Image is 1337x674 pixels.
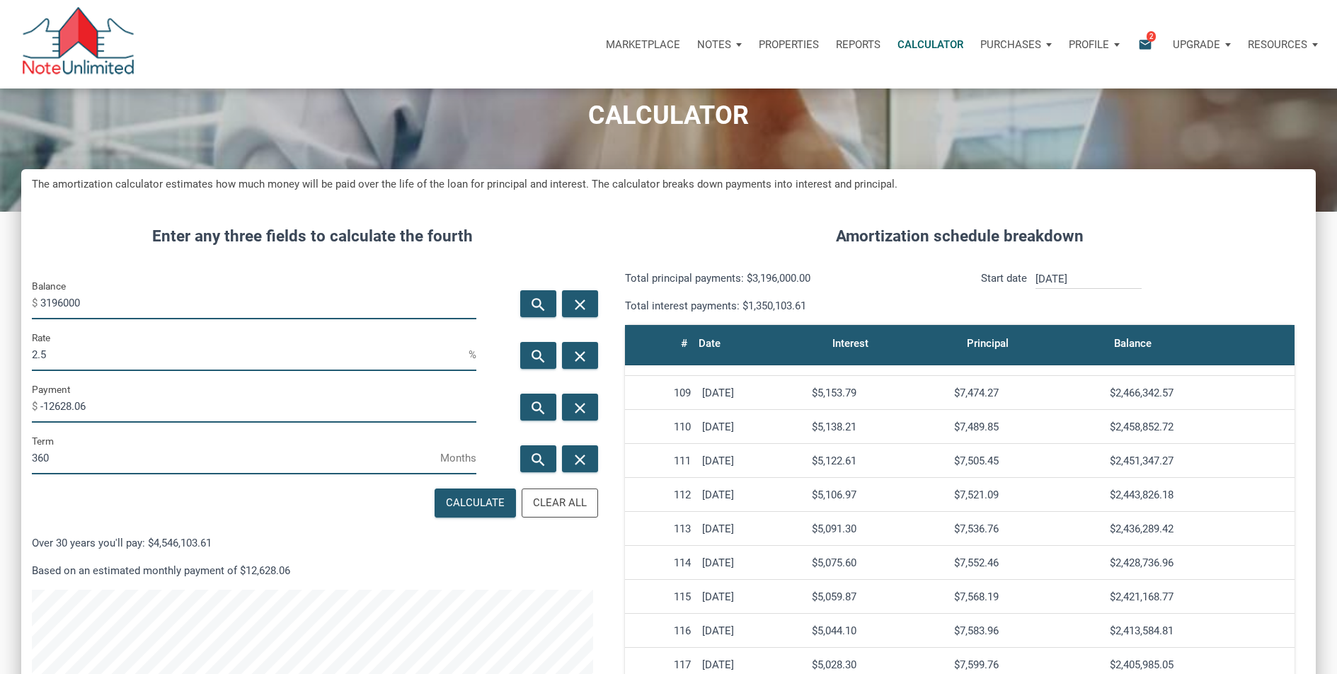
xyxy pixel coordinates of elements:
i: close [571,296,588,314]
p: Total principal payments: $3,196,000.00 [625,270,949,287]
div: 111 [631,455,691,467]
div: 113 [631,522,691,535]
label: Payment [32,381,70,398]
div: $2,458,852.72 [1110,421,1289,433]
div: $7,536.76 [954,522,1099,535]
p: Properties [759,38,819,51]
p: Upgrade [1173,38,1220,51]
div: $7,568.19 [954,590,1099,603]
button: close [562,342,598,369]
div: $5,044.10 [812,624,942,637]
div: Calculate [446,495,505,511]
div: $5,091.30 [812,522,942,535]
i: search [529,451,546,469]
div: $2,428,736.96 [1110,556,1289,569]
i: email [1137,36,1154,52]
div: $2,466,342.57 [1110,387,1289,399]
button: Marketplace [597,23,689,66]
p: Purchases [980,38,1041,51]
h4: Enter any three fields to calculate the fourth [32,224,593,249]
div: 112 [631,489,691,501]
span: $ [32,292,40,314]
div: $5,153.79 [812,387,942,399]
div: [DATE] [702,590,801,603]
i: search [529,296,546,314]
div: [DATE] [702,489,801,501]
div: Interest [832,333,868,353]
a: Upgrade [1164,23,1239,66]
div: $7,474.27 [954,387,1099,399]
a: Notes [689,23,750,66]
div: Clear All [533,495,587,511]
p: Start date [981,270,1027,314]
div: $5,138.21 [812,421,942,433]
div: $2,436,289.42 [1110,522,1289,535]
h1: CALCULATOR [11,101,1326,130]
span: $ [32,395,40,418]
i: search [529,399,546,417]
div: $5,106.97 [812,489,942,501]
label: Balance [32,278,66,295]
h5: The amortization calculator estimates how much money will be paid over the life of the loan for p... [32,176,1305,193]
div: Principal [967,333,1009,353]
button: Purchases [972,23,1060,66]
div: $7,505.45 [954,455,1099,467]
i: close [571,451,588,469]
i: search [529,348,546,365]
div: 110 [631,421,691,433]
div: $2,421,168.77 [1110,590,1289,603]
a: Calculator [889,23,972,66]
button: search [520,445,556,472]
button: search [520,290,556,317]
div: $7,552.46 [954,556,1099,569]
span: Months [440,447,476,469]
div: $7,599.76 [954,658,1099,671]
div: 114 [631,556,691,569]
div: [DATE] [702,556,801,569]
button: search [520,394,556,421]
button: close [562,290,598,317]
div: Balance [1114,333,1152,353]
div: # [681,333,687,353]
div: $2,413,584.81 [1110,624,1289,637]
button: Calculate [435,489,516,518]
i: close [571,348,588,365]
div: $2,451,347.27 [1110,455,1289,467]
p: Profile [1069,38,1109,51]
label: Term [32,433,54,450]
div: 117 [631,658,691,671]
div: 116 [631,624,691,637]
input: Term [32,442,440,474]
span: 2 [1147,30,1156,42]
button: email2 [1127,23,1164,66]
h4: Amortization schedule breakdown [614,224,1305,249]
p: Based on an estimated monthly payment of $12,628.06 [32,562,593,579]
div: Date [699,333,721,353]
input: Payment [40,391,476,423]
div: $7,489.85 [954,421,1099,433]
div: 115 [631,590,691,603]
button: Resources [1239,23,1326,66]
p: Marketplace [606,38,680,51]
div: [DATE] [702,421,801,433]
div: [DATE] [702,624,801,637]
input: Rate [32,339,469,371]
a: Properties [750,23,827,66]
div: $5,059.87 [812,590,942,603]
button: close [562,445,598,472]
div: [DATE] [702,658,801,671]
div: $5,028.30 [812,658,942,671]
div: $2,405,985.05 [1110,658,1289,671]
button: search [520,342,556,369]
p: Total interest payments: $1,350,103.61 [625,297,949,314]
input: Balance [40,287,476,319]
div: [DATE] [702,387,801,399]
p: Reports [836,38,880,51]
p: Calculator [897,38,963,51]
button: Clear All [522,489,598,518]
button: Profile [1060,23,1128,66]
span: % [469,343,476,366]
